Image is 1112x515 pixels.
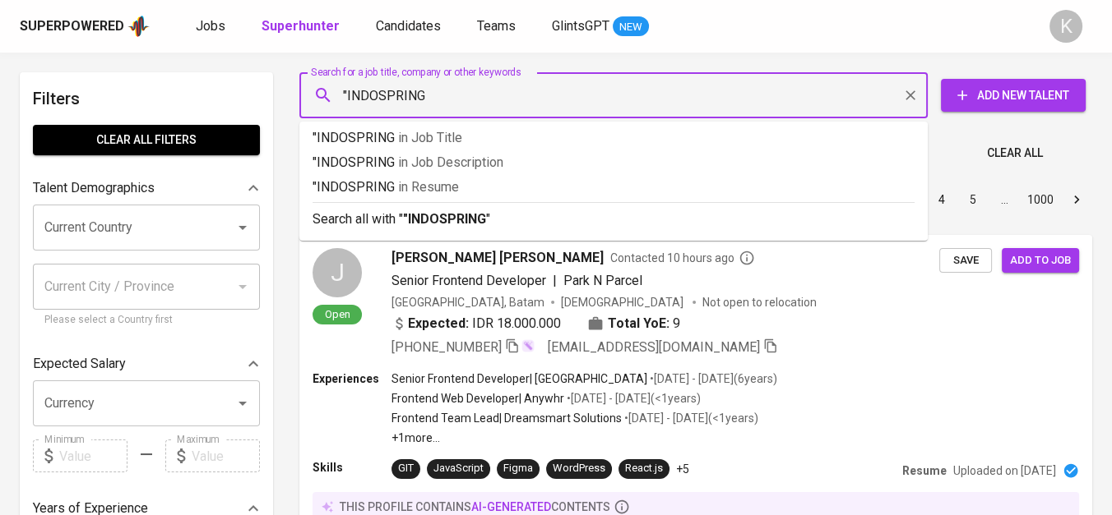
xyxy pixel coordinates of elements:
[987,143,1043,163] span: Clear All
[991,191,1017,208] div: …
[33,85,260,112] h6: Filters
[610,250,755,266] span: Contacted 10 hours ago
[313,177,915,197] p: "INDOSPRING
[929,186,955,213] button: Go to page 4
[33,347,260,380] div: Expected Salary
[899,84,922,107] button: Clear
[702,294,817,310] p: Not open to relocation
[622,410,758,426] p: • [DATE] - [DATE] ( <1 years )
[980,138,1049,168] button: Clear All
[196,18,225,34] span: Jobs
[392,370,647,387] p: Senior Frontend Developer | [GEOGRAPHIC_DATA]
[939,248,992,274] button: Save
[262,16,343,37] a: Superhunter
[392,339,502,355] span: [PHONE_NUMBER]
[376,18,441,34] span: Candidates
[313,153,915,172] p: "INDOSPRING
[1049,10,1082,43] div: K
[196,16,229,37] a: Jobs
[20,17,124,36] div: Superpowered
[521,339,535,352] img: magic_wand.svg
[398,179,459,195] span: in Resume
[340,499,610,515] p: this profile contains contents
[1063,186,1090,213] button: Go to next page
[392,410,622,426] p: Frontend Team Lead | Dreamsmart Solutions
[398,461,414,476] div: GIT
[403,211,486,227] b: "INDOSPRING
[954,85,1073,106] span: Add New Talent
[392,248,604,268] span: [PERSON_NAME] [PERSON_NAME]
[948,251,984,270] span: Save
[503,461,533,476] div: Figma
[960,186,986,213] button: Go to page 5
[563,273,642,288] span: Park N Parcel
[231,392,254,415] button: Open
[20,14,150,39] a: Superpoweredapp logo
[33,125,260,155] button: Clear All filters
[392,314,561,333] div: IDR 18.000.000
[1010,251,1071,270] span: Add to job
[739,250,755,266] svg: By Batam recruiter
[392,430,777,446] p: +1 more ...
[398,154,503,170] span: in Job Description
[262,18,340,34] b: Superhunter
[552,18,609,34] span: GlintsGPT
[941,79,1086,112] button: Add New Talent
[313,209,915,229] p: Search all with " "
[801,186,1092,213] nav: pagination navigation
[59,439,127,472] input: Value
[318,307,357,321] span: Open
[398,130,462,145] span: in Job Title
[1022,186,1059,213] button: Go to page 1000
[313,128,915,148] p: "INDOSPRING
[127,14,150,39] img: app logo
[471,500,551,513] span: AI-generated
[673,314,680,333] span: 9
[392,390,564,407] p: Frontend Web Developer | Anywhr
[902,462,947,479] p: Resume
[33,178,155,198] p: Talent Demographics
[625,461,663,476] div: React.js
[548,339,760,355] span: [EMAIL_ADDRESS][DOMAIN_NAME]
[477,16,519,37] a: Teams
[376,16,444,37] a: Candidates
[408,314,469,333] b: Expected:
[647,370,777,387] p: • [DATE] - [DATE] ( 6 years )
[313,459,392,476] p: Skills
[392,273,546,288] span: Senior Frontend Developer
[46,130,247,150] span: Clear All filters
[33,354,126,374] p: Expected Salary
[552,16,649,37] a: GlintsGPT NEW
[192,439,260,472] input: Value
[608,314,670,333] b: Total YoE:
[231,216,254,239] button: Open
[477,18,516,34] span: Teams
[561,294,686,310] span: [DEMOGRAPHIC_DATA]
[1002,248,1079,274] button: Add to job
[553,271,557,291] span: |
[564,390,701,407] p: • [DATE] - [DATE] ( <1 years )
[613,19,649,35] span: NEW
[433,461,484,476] div: JavaScript
[44,312,248,329] p: Please select a Country first
[313,370,392,387] p: Experiences
[676,461,689,477] p: +5
[33,172,260,205] div: Talent Demographics
[553,461,605,476] div: WordPress
[953,462,1056,479] p: Uploaded on [DATE]
[392,294,544,310] div: [GEOGRAPHIC_DATA], Batam
[313,248,362,297] div: J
